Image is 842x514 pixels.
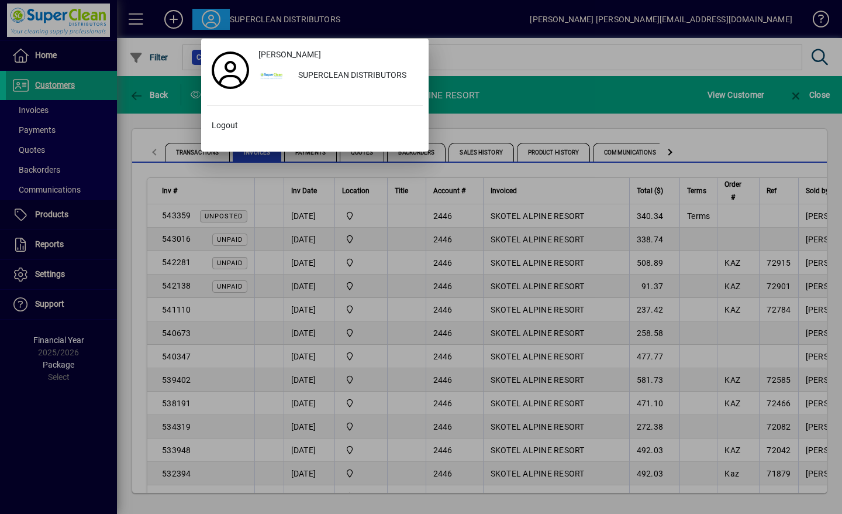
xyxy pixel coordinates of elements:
button: Logout [207,115,423,136]
button: SUPERCLEAN DISTRIBUTORS [254,66,423,87]
span: Logout [212,119,238,132]
a: [PERSON_NAME] [254,44,423,66]
div: SUPERCLEAN DISTRIBUTORS [289,66,423,87]
span: [PERSON_NAME] [258,49,321,61]
a: Profile [207,60,254,81]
